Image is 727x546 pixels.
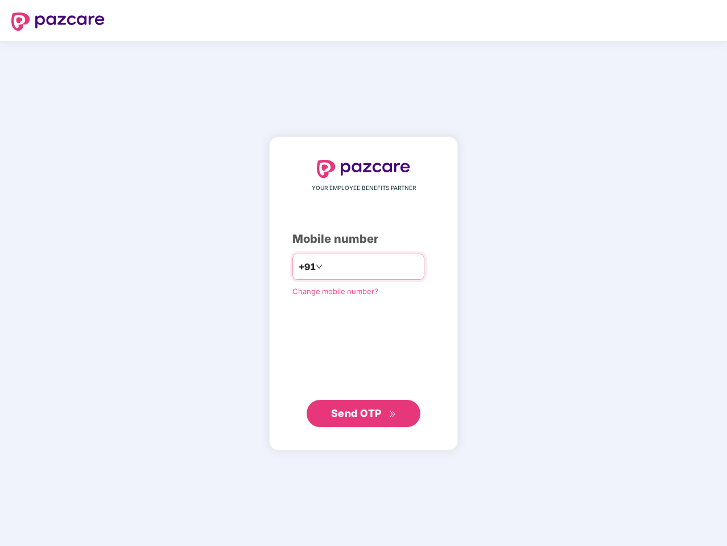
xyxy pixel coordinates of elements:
img: logo [317,160,410,178]
span: Send OTP [331,407,382,419]
span: down [316,263,323,270]
a: Change mobile number? [292,287,378,296]
span: YOUR EMPLOYEE BENEFITS PARTNER [312,184,416,193]
span: double-right [389,411,396,418]
img: logo [11,13,105,31]
div: Mobile number [292,230,435,248]
button: Send OTPdouble-right [307,400,420,427]
span: +91 [299,260,316,274]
